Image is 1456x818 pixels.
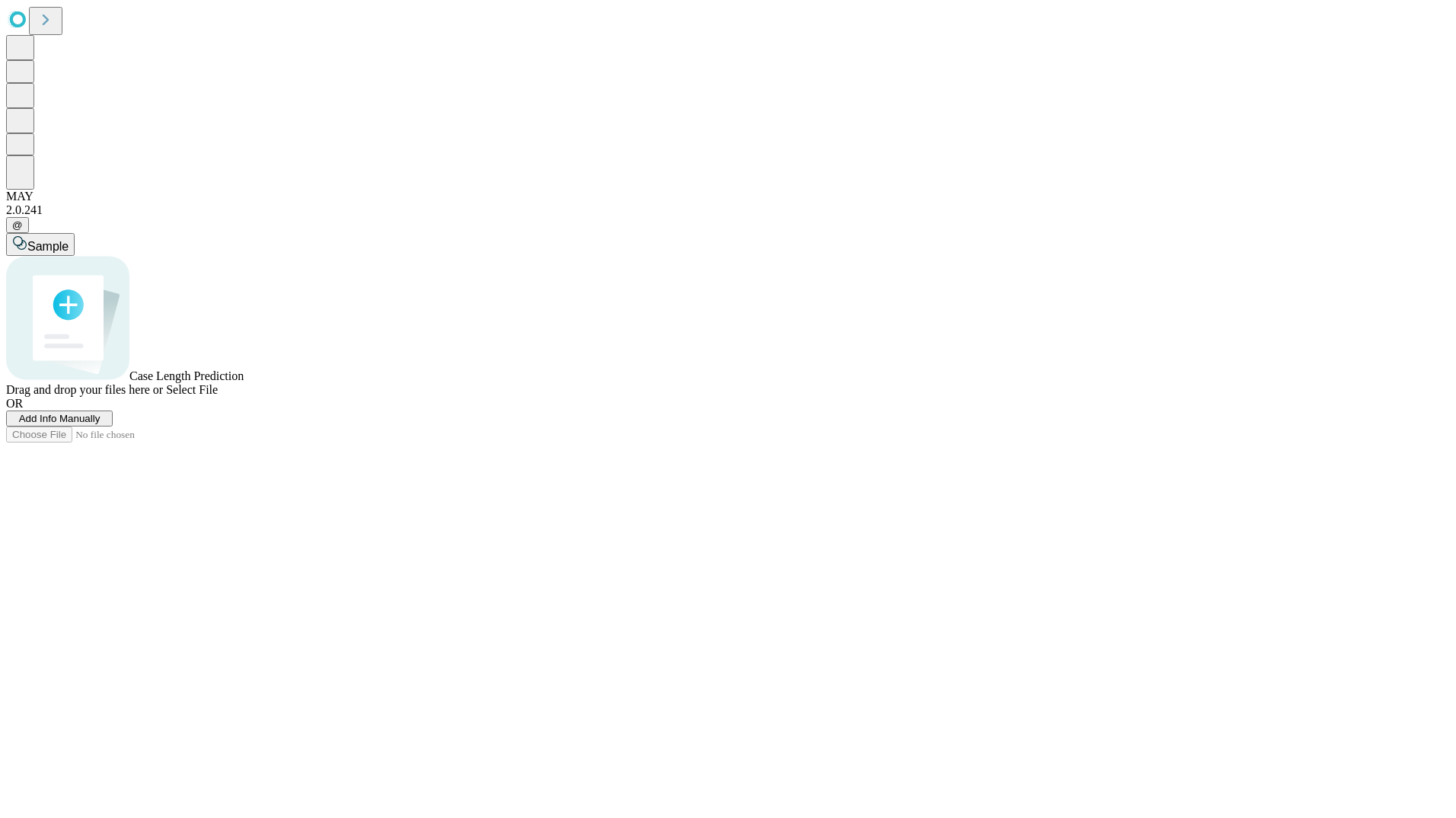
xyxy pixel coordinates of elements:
span: OR [6,397,23,410]
div: MAY [6,190,1450,203]
span: Drag and drop your files here or [6,383,163,396]
button: @ [6,217,29,233]
button: Sample [6,233,75,256]
span: Add Info Manually [19,413,101,424]
span: Sample [27,240,69,253]
span: Case Length Prediction [129,369,244,382]
div: 2.0.241 [6,203,1450,217]
span: Select File [166,383,218,396]
button: Add Info Manually [6,411,113,427]
span: @ [12,219,23,231]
